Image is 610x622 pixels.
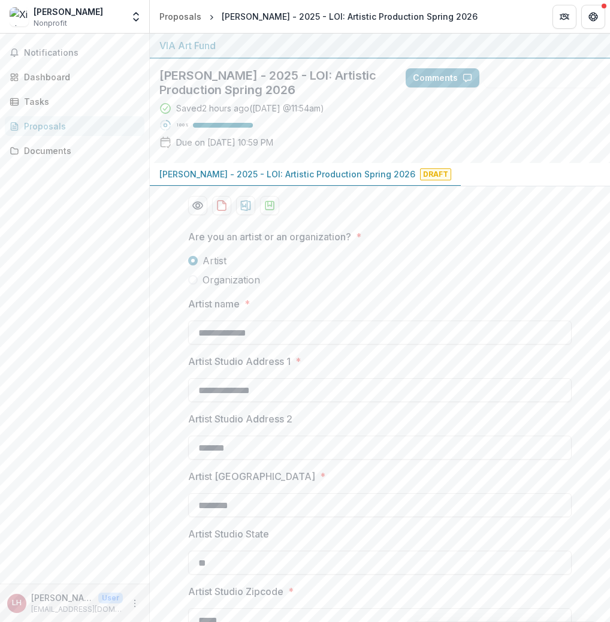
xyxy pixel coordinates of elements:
button: More [128,596,142,611]
p: [EMAIL_ADDRESS][DOMAIN_NAME] [31,604,123,615]
p: Due on [DATE] 10:59 PM [176,136,273,149]
p: 100 % [176,121,188,129]
h2: [PERSON_NAME] - 2025 - LOI: Artistic Production Spring 2026 [159,68,386,97]
img: Xiying Yang [10,7,29,26]
div: Tasks [24,95,135,108]
p: Artist [GEOGRAPHIC_DATA] [188,469,315,484]
p: Artist Studio Address 2 [188,412,292,426]
div: Documents [24,144,135,157]
span: Artist [203,253,227,268]
button: Partners [552,5,576,29]
p: Artist name [188,297,240,311]
button: Open entity switcher [128,5,144,29]
a: Proposals [155,8,206,25]
span: Draft [420,168,451,180]
div: [PERSON_NAME] [34,5,103,18]
div: Dashboard [24,71,135,83]
button: Get Help [581,5,605,29]
p: [PERSON_NAME] [31,591,93,604]
button: Comments [406,68,479,87]
div: Proposals [24,120,135,132]
p: Artist Studio Zipcode [188,584,283,599]
div: Lily Honglei [12,599,22,607]
div: [PERSON_NAME] - 2025 - LOI: Artistic Production Spring 2026 [222,10,478,23]
p: Artist Studio Address 1 [188,354,291,369]
div: VIA Art Fund [159,38,600,53]
span: Organization [203,273,260,287]
button: Answer Suggestions [484,68,600,87]
p: Are you an artist or an organization? [188,230,351,244]
p: Artist Studio State [188,527,269,541]
button: Notifications [5,43,144,62]
nav: breadcrumb [155,8,482,25]
a: Documents [5,141,144,161]
span: Nonprofit [34,18,67,29]
p: [PERSON_NAME] - 2025 - LOI: Artistic Production Spring 2026 [159,168,415,180]
button: download-proposal [236,196,255,215]
button: download-proposal [260,196,279,215]
a: Proposals [5,116,144,136]
button: download-proposal [212,196,231,215]
div: Proposals [159,10,201,23]
button: Preview 2e912b00-3dcf-4b8c-8026-d00f8797e99b-0.pdf [188,196,207,215]
a: Dashboard [5,67,144,87]
span: Notifications [24,48,140,58]
div: Saved 2 hours ago ( [DATE] @ 11:54am ) [176,102,324,114]
a: Tasks [5,92,144,111]
p: User [98,593,123,603]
